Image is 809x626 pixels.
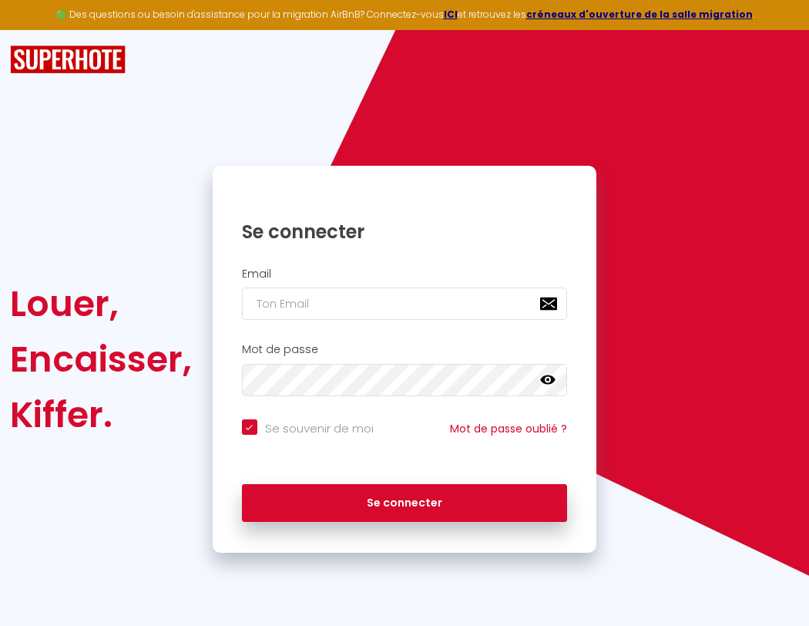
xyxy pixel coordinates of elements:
[242,343,568,356] h2: Mot de passe
[10,276,192,332] div: Louer,
[10,332,192,387] div: Encaisser,
[526,8,753,21] a: créneaux d'ouverture de la salle migration
[450,421,567,436] a: Mot de passe oublié ?
[10,387,192,443] div: Kiffer.
[242,288,568,320] input: Ton Email
[10,45,126,74] img: SuperHote logo
[242,484,568,523] button: Se connecter
[242,220,568,244] h1: Se connecter
[242,268,568,281] h2: Email
[444,8,458,21] a: ICI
